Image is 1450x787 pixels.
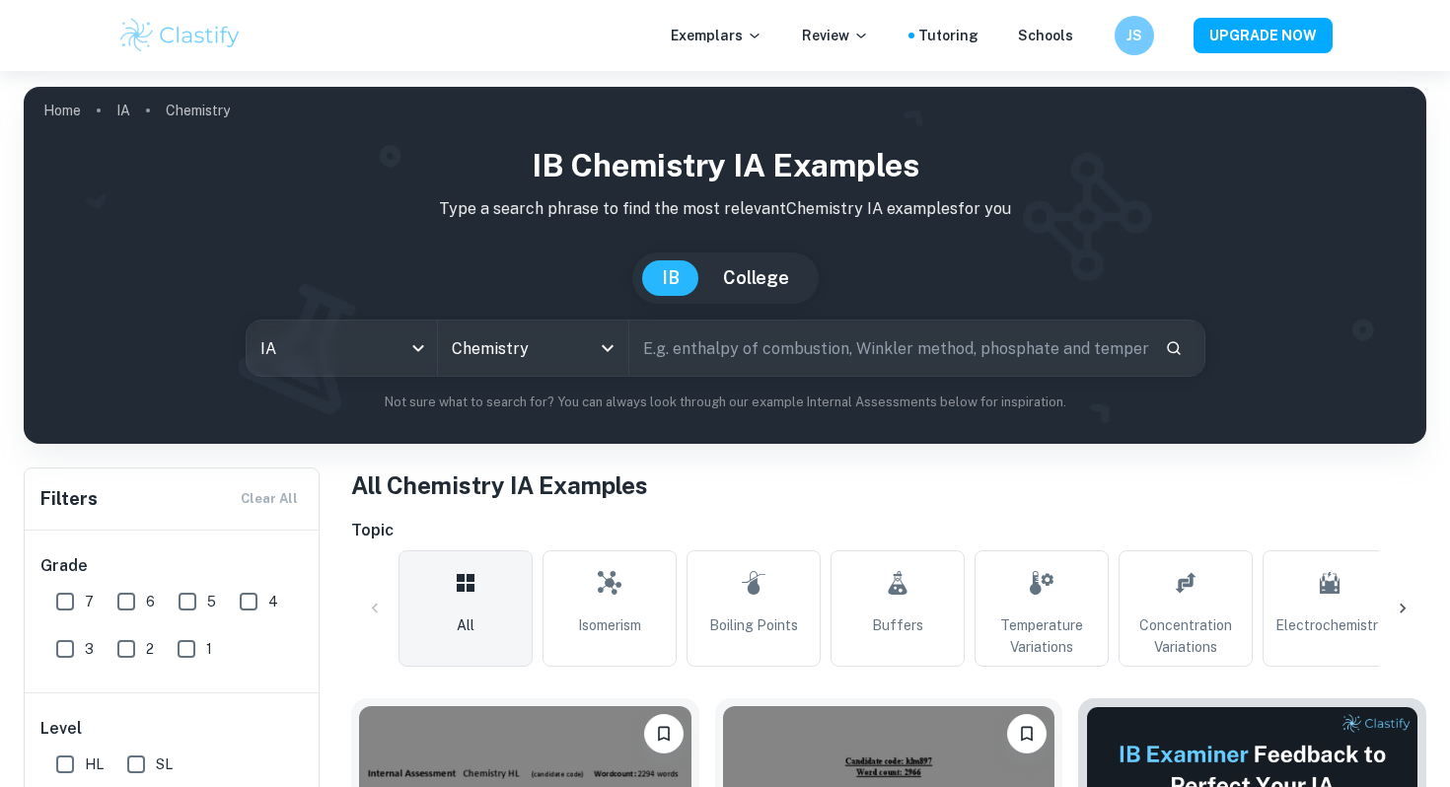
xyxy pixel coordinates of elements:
a: IA [116,97,130,124]
h6: Filters [40,485,98,513]
span: SL [156,753,173,775]
span: Buffers [872,614,923,636]
span: Boiling Points [709,614,798,636]
span: 4 [268,591,278,612]
p: Review [802,25,869,46]
span: Temperature Variations [983,614,1100,658]
p: Exemplars [671,25,762,46]
button: Open [594,334,621,362]
button: UPGRADE NOW [1194,18,1333,53]
button: Bookmark [1007,714,1047,753]
span: 7 [85,591,94,612]
h6: Grade [40,554,305,578]
h6: Topic [351,519,1426,542]
span: 5 [207,591,216,612]
h1: All Chemistry IA Examples [351,467,1426,503]
span: 6 [146,591,155,612]
div: IA [247,321,437,376]
span: 2 [146,638,154,660]
span: Concentration Variations [1127,614,1244,658]
button: Bookmark [644,714,684,753]
span: 1 [206,638,212,660]
span: Electrochemistry [1275,614,1385,636]
p: Chemistry [166,100,230,121]
a: Tutoring [918,25,979,46]
h6: Level [40,717,305,741]
h1: IB Chemistry IA examples [39,142,1411,189]
img: profile cover [24,87,1426,444]
button: Search [1157,331,1191,365]
p: Type a search phrase to find the most relevant Chemistry IA examples for you [39,197,1411,221]
a: Home [43,97,81,124]
button: Help and Feedback [1089,31,1099,40]
button: College [703,260,809,296]
h6: JS [1124,25,1146,46]
img: Clastify logo [117,16,243,55]
button: IB [642,260,699,296]
p: Not sure what to search for? You can always look through our example Internal Assessments below f... [39,393,1411,412]
span: All [457,614,474,636]
span: 3 [85,638,94,660]
button: JS [1115,16,1154,55]
input: E.g. enthalpy of combustion, Winkler method, phosphate and temperature... [629,321,1149,376]
a: Schools [1018,25,1073,46]
span: HL [85,753,104,775]
span: Isomerism [578,614,641,636]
